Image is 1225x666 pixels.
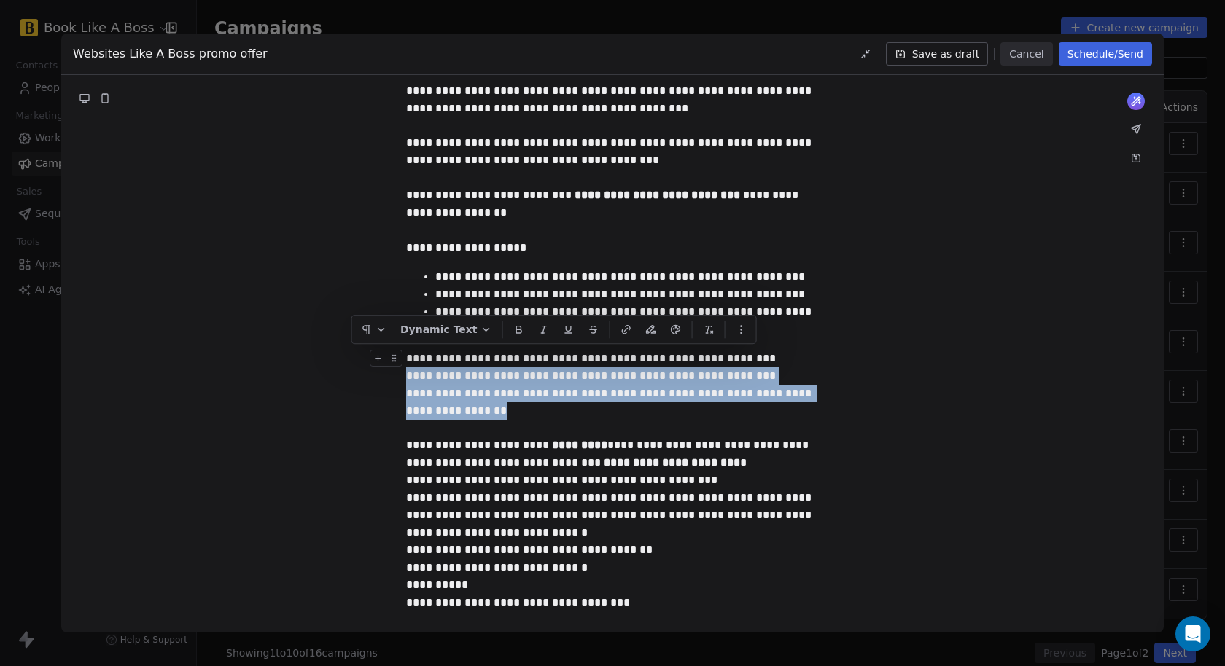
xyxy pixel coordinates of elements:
[1000,42,1052,66] button: Cancel
[73,45,268,63] span: Websites Like A Boss promo offer
[886,42,989,66] button: Save as draft
[1175,616,1210,651] div: Open Intercom Messenger
[394,319,498,341] button: Dynamic Text
[1059,42,1152,66] button: Schedule/Send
